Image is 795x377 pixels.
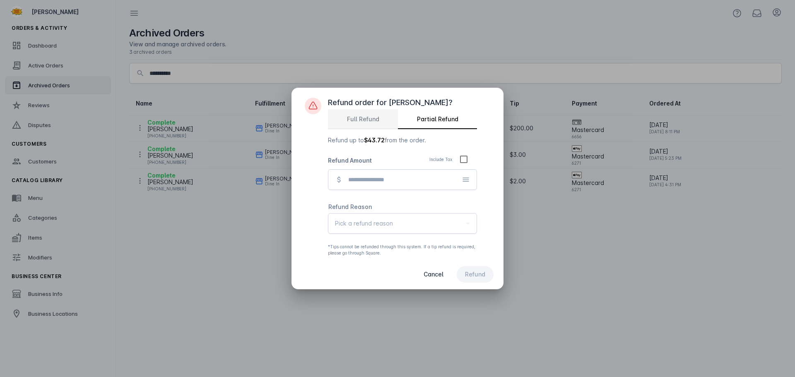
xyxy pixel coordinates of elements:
[415,266,452,283] button: Cancel
[364,137,385,144] span: $43.72
[424,271,443,277] span: Cancel
[347,116,379,122] span: Full Refund
[335,219,393,228] span: Pick a refund reason
[417,116,458,122] span: Partial Refund
[328,98,453,108] div: Refund order for [PERSON_NAME]?
[328,129,477,144] div: Refund up to from the order.
[328,203,372,210] mat-label: Refund Reason
[429,156,452,163] span: Include Tax
[328,244,477,259] div: *Tips cannot be refunded through this system. If a tip refund is required, please go through Square.
[328,156,372,165] div: Refund Amount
